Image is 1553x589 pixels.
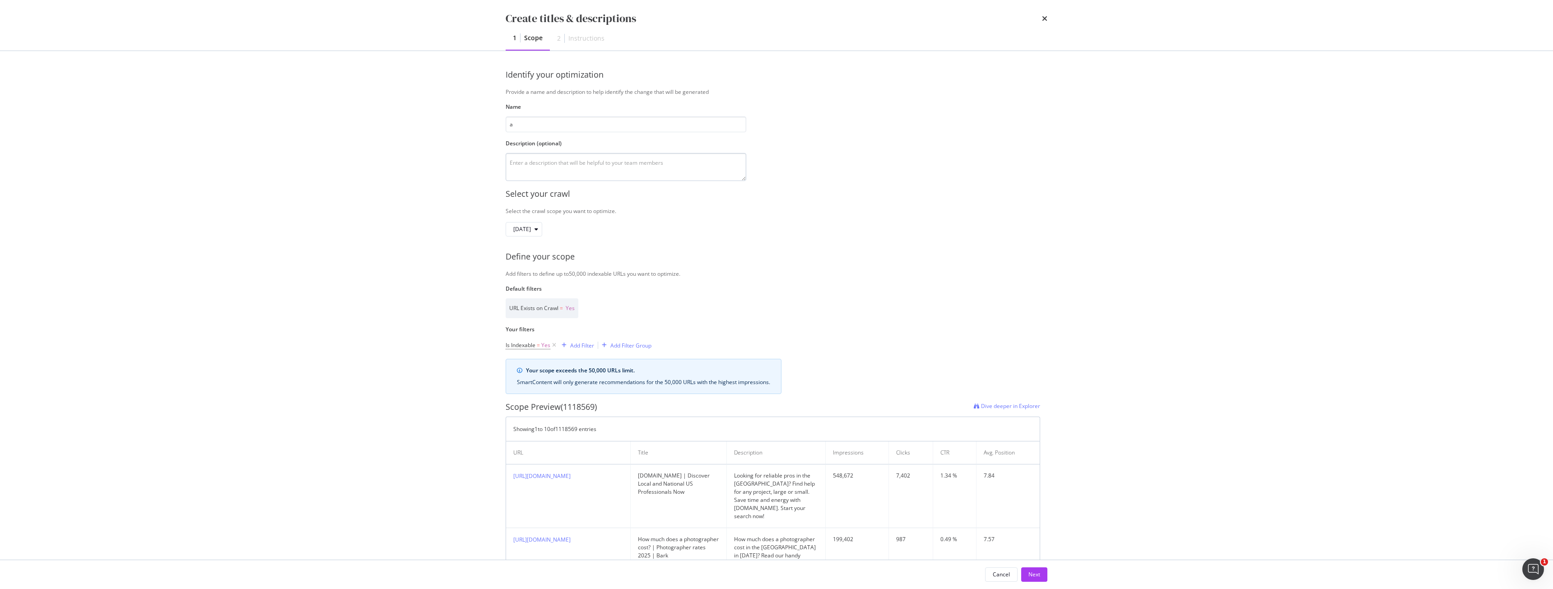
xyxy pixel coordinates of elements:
[933,441,977,464] th: CTR
[513,33,516,42] div: 1
[506,341,535,349] span: Is Indexable
[506,359,781,394] div: info banner
[1541,558,1548,566] span: 1
[506,325,1040,333] label: Your filters
[513,425,596,433] div: Showing 1 to 10 of 1118569 entries
[506,188,1047,200] div: Select your crawl
[506,116,746,132] input: Enter an optimization name to easily find it back
[985,567,1018,582] button: Cancel
[598,340,651,351] button: Add Filter Group
[826,441,888,464] th: Impressions
[896,472,925,480] div: 7,402
[568,34,604,43] div: Instructions
[976,441,1040,464] th: Avg. Position
[506,11,636,26] div: Create titles & descriptions
[566,304,575,312] span: Yes
[506,285,1040,292] label: Default filters
[1042,11,1047,26] div: times
[506,251,1047,263] div: Define your scope
[506,222,542,237] button: [DATE]
[889,441,933,464] th: Clicks
[558,340,594,351] button: Add Filter
[513,536,571,543] a: [URL][DOMAIN_NAME]
[984,535,1032,543] div: 7.57
[610,342,651,349] div: Add Filter Group
[506,270,1047,278] div: Add filters to define up to 50,000 indexable URLs you want to optimize.
[833,535,881,543] div: 199,402
[570,342,594,349] div: Add Filter
[833,472,881,480] div: 548,672
[896,535,925,543] div: 987
[506,139,746,147] label: Description (optional)
[734,535,818,584] div: How much does a photographer cost in the [GEOGRAPHIC_DATA] in [DATE]? Read our handy photography ...
[984,472,1032,480] div: 7.84
[506,69,746,81] div: Identify your optimization
[517,378,770,386] div: SmartContent will only generate recommendations for the 50,000 URLs with the highest impressions.
[727,441,826,464] th: Description
[526,366,770,375] div: Your scope exceeds the 50,000 URLs limit.
[993,570,1010,578] div: Cancel
[631,441,727,464] th: Title
[1522,558,1544,580] iframe: Intercom live chat
[940,472,969,480] div: 1.34 %
[560,304,563,312] span: =
[506,207,1047,215] div: Select the crawl scope you want to optimize.
[506,401,597,413] div: Scope Preview (1118569)
[638,472,719,496] div: [DOMAIN_NAME] | Discover Local and National US Professionals Now
[509,304,558,312] span: URL Exists on Crawl
[734,472,818,520] div: Looking for reliable pros in the [GEOGRAPHIC_DATA]? Find help for any project, large or small. Sa...
[513,225,531,233] span: 2025 Sep. 10th
[513,472,571,480] a: [URL][DOMAIN_NAME]
[638,535,719,560] div: How much does a photographer cost? | Photographer rates 2025 | Bark
[974,401,1040,413] a: Dive deeper in Explorer
[506,88,1047,96] div: Provide a name and description to help identify the change that will be generated
[506,441,631,464] th: URL
[541,339,550,352] span: Yes
[940,535,969,543] div: 0.49 %
[537,341,540,349] span: =
[1021,567,1047,582] button: Next
[524,33,543,42] div: Scope
[981,402,1040,410] span: Dive deeper in Explorer
[506,103,746,111] label: Name
[557,34,561,43] div: 2
[1028,570,1040,578] div: Next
